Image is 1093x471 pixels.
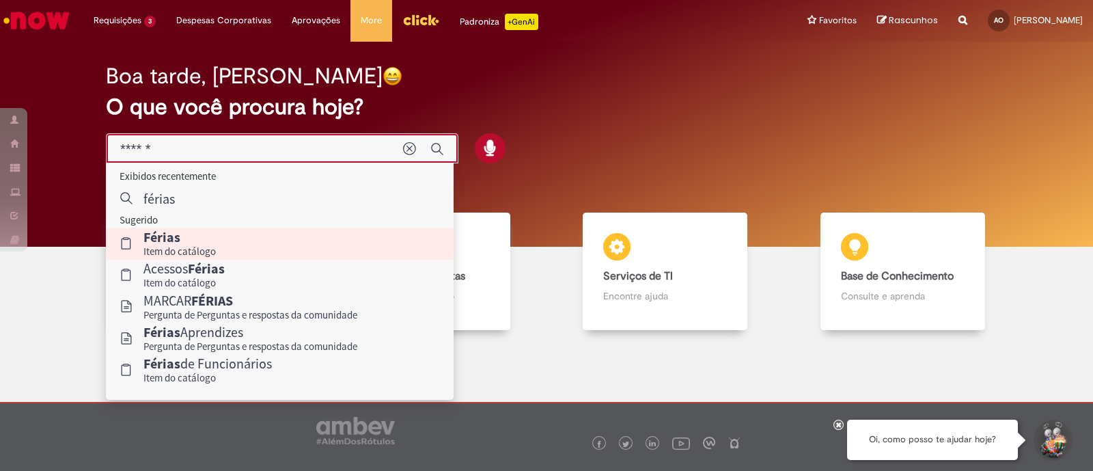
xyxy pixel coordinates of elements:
[994,16,1004,25] span: AO
[383,66,402,86] img: happy-face.png
[1,7,72,34] img: ServiceNow
[603,289,727,303] p: Encontre ajuda
[889,14,938,27] span: Rascunhos
[1032,420,1073,461] button: Iniciar Conversa de Suporte
[94,14,141,27] span: Requisições
[703,437,715,449] img: logo_footer_workplace.png
[649,440,656,448] img: logo_footer_linkedin.png
[877,14,938,27] a: Rascunhos
[1014,14,1083,26] span: [PERSON_NAME]
[596,441,603,448] img: logo_footer_facebook.png
[819,14,857,27] span: Favoritos
[144,16,156,27] span: 3
[361,14,382,27] span: More
[728,437,741,449] img: logo_footer_naosei.png
[672,434,690,452] img: logo_footer_youtube.png
[841,289,965,303] p: Consulte e aprenda
[505,14,538,30] p: +GenAi
[460,14,538,30] div: Padroniza
[402,10,439,30] img: click_logo_yellow_360x200.png
[176,14,271,27] span: Despesas Corporativas
[292,14,340,27] span: Aprovações
[106,95,987,119] h2: O que você procura hoje?
[841,269,954,283] b: Base de Conhecimento
[784,213,1022,331] a: Base de Conhecimento Consulte e aprenda
[366,269,465,283] b: Catálogo de Ofertas
[546,213,784,331] a: Serviços de TI Encontre ajuda
[316,417,395,444] img: logo_footer_ambev_rotulo_gray.png
[603,269,673,283] b: Serviços de TI
[106,64,383,88] h2: Boa tarde, [PERSON_NAME]
[72,213,309,331] a: Tirar dúvidas Tirar dúvidas com Lupi Assist e Gen Ai
[847,420,1018,460] div: Oi, como posso te ajudar hoje?
[622,441,629,448] img: logo_footer_twitter.png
